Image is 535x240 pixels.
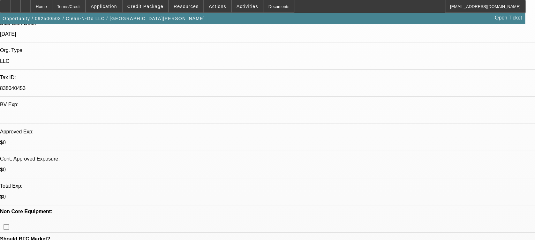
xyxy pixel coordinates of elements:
button: Actions [204,0,231,12]
span: Credit Package [127,4,163,9]
span: Opportunity / 092500503 / Clean-N-Go LLC / [GEOGRAPHIC_DATA][PERSON_NAME] [3,16,205,21]
span: Application [91,4,117,9]
span: Activities [237,4,258,9]
span: Resources [174,4,199,9]
span: Actions [209,4,226,9]
a: Open Ticket [492,12,524,23]
button: Activities [232,0,263,12]
button: Resources [169,0,203,12]
button: Credit Package [123,0,168,12]
button: Application [86,0,122,12]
